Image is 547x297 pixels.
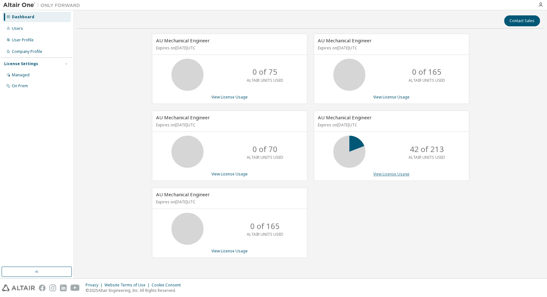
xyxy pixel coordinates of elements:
button: Contact Sales [504,15,540,26]
div: Privacy [86,283,104,288]
p: 0 of 75 [253,66,278,77]
p: ALTAIR UNITS USED [247,232,283,237]
p: 0 of 165 [250,221,280,232]
div: Managed [12,72,29,78]
img: instagram.svg [49,284,56,291]
p: © 2025 Altair Engineering, Inc. All Rights Reserved. [86,288,185,293]
p: ALTAIR UNITS USED [409,155,445,160]
p: 0 of 70 [253,144,278,155]
div: License Settings [4,61,38,66]
a: View License Usage [373,94,410,100]
div: Company Profile [12,49,42,54]
p: Expires on [DATE] UTC [318,45,463,51]
p: ALTAIR UNITS USED [247,78,283,83]
span: AU Mechanical Engineer [318,37,372,44]
p: Expires on [DATE] UTC [318,122,463,128]
p: Expires on [DATE] UTC [156,122,302,128]
div: Cookie Consent [152,283,185,288]
p: 42 of 213 [410,144,444,155]
div: Dashboard [12,14,34,20]
div: Website Terms of Use [104,283,152,288]
img: linkedin.svg [60,284,67,291]
div: On Prem [12,83,28,89]
p: ALTAIR UNITS USED [409,78,445,83]
p: ALTAIR UNITS USED [247,155,283,160]
span: AU Mechanical Engineer [156,37,210,44]
div: Users [12,26,23,31]
div: User Profile [12,38,34,43]
span: AU Mechanical Engineer [318,114,372,121]
img: facebook.svg [39,284,46,291]
span: AU Mechanical Engineer [156,114,210,121]
p: Expires on [DATE] UTC [156,45,302,51]
img: youtube.svg [70,284,80,291]
img: altair_logo.svg [2,284,35,291]
a: View License Usage [211,248,248,254]
a: View License Usage [211,94,248,100]
p: 0 of 165 [412,66,442,77]
img: Altair One [3,2,83,8]
a: View License Usage [373,171,410,177]
a: View License Usage [211,171,248,177]
span: AU Mechanical Engineer [156,191,210,198]
p: Expires on [DATE] UTC [156,199,302,205]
